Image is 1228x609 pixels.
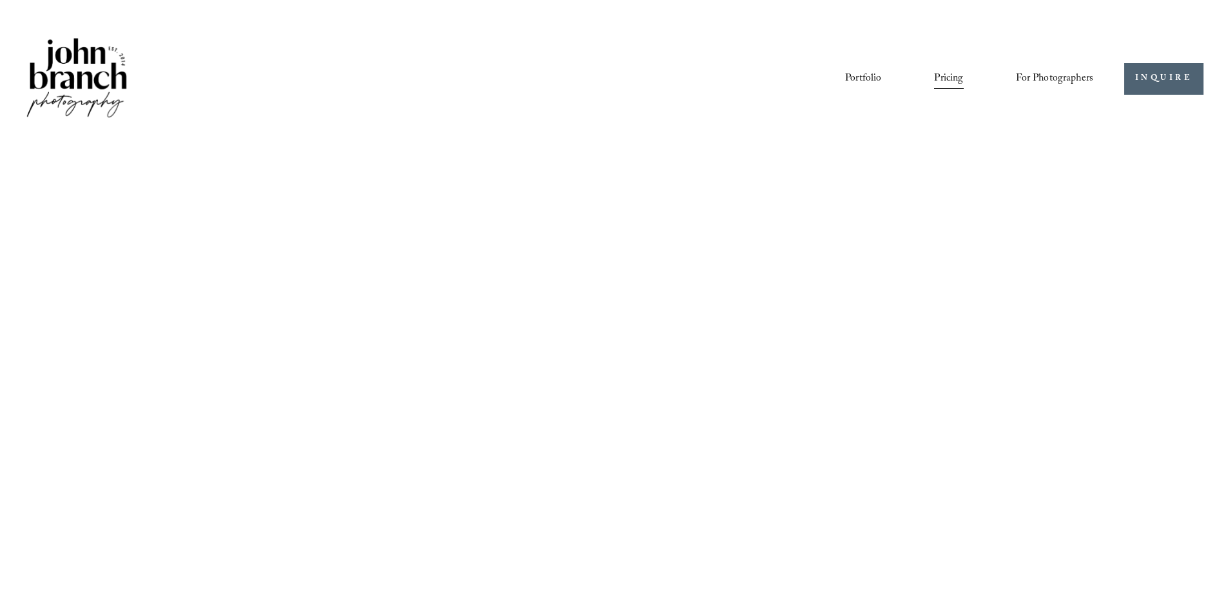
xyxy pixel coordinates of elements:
[1016,68,1093,90] a: folder dropdown
[1124,63,1204,95] a: INQUIRE
[934,68,963,90] a: Pricing
[24,35,129,122] img: John Branch IV Photography
[845,68,881,90] a: Portfolio
[1016,69,1093,89] span: For Photographers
